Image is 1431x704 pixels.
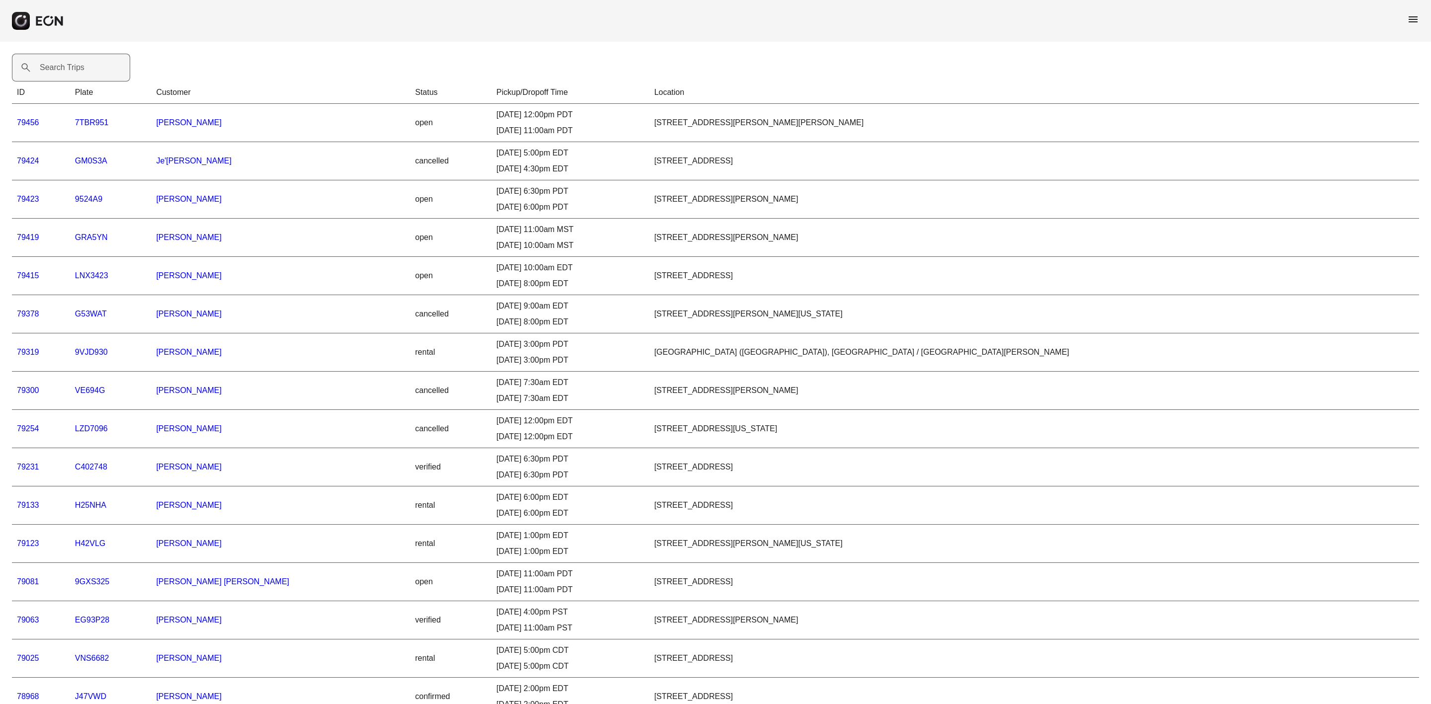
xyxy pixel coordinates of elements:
[649,410,1419,448] td: [STREET_ADDRESS][US_STATE]
[156,195,222,203] a: [PERSON_NAME]
[410,563,492,601] td: open
[496,125,644,137] div: [DATE] 11:00am PDT
[156,424,222,433] a: [PERSON_NAME]
[75,233,108,241] a: GRA5YN
[75,424,108,433] a: LZD7096
[156,501,222,509] a: [PERSON_NAME]
[156,233,222,241] a: [PERSON_NAME]
[496,530,644,542] div: [DATE] 1:00pm EDT
[17,539,39,548] a: 79123
[17,463,39,471] a: 79231
[496,377,644,389] div: [DATE] 7:30am EDT
[410,525,492,563] td: rental
[649,525,1419,563] td: [STREET_ADDRESS][PERSON_NAME][US_STATE]
[496,201,644,213] div: [DATE] 6:00pm PDT
[496,507,644,519] div: [DATE] 6:00pm EDT
[496,185,644,197] div: [DATE] 6:30pm PDT
[1407,13,1419,25] span: menu
[496,431,644,443] div: [DATE] 12:00pm EDT
[410,333,492,372] td: rental
[17,271,39,280] a: 79415
[410,486,492,525] td: rental
[75,616,109,624] a: EG93P28
[17,616,39,624] a: 79063
[496,239,644,251] div: [DATE] 10:00am MST
[156,539,222,548] a: [PERSON_NAME]
[496,491,644,503] div: [DATE] 6:00pm EDT
[75,310,107,318] a: G53WAT
[156,271,222,280] a: [PERSON_NAME]
[496,622,644,634] div: [DATE] 11:00am PST
[496,163,644,175] div: [DATE] 4:30pm EDT
[17,156,39,165] a: 79424
[649,333,1419,372] td: [GEOGRAPHIC_DATA] ([GEOGRAPHIC_DATA]), [GEOGRAPHIC_DATA] / [GEOGRAPHIC_DATA][PERSON_NAME]
[156,118,222,127] a: [PERSON_NAME]
[410,410,492,448] td: cancelled
[17,654,39,662] a: 79025
[649,448,1419,486] td: [STREET_ADDRESS]
[496,224,644,235] div: [DATE] 11:00am MST
[75,271,108,280] a: LNX3423
[410,448,492,486] td: verified
[649,295,1419,333] td: [STREET_ADDRESS][PERSON_NAME][US_STATE]
[75,195,102,203] a: 9524A9
[496,147,644,159] div: [DATE] 5:00pm EDT
[496,584,644,596] div: [DATE] 11:00am PDT
[75,539,105,548] a: H42VLG
[410,142,492,180] td: cancelled
[156,654,222,662] a: [PERSON_NAME]
[496,683,644,695] div: [DATE] 2:00pm EDT
[75,348,108,356] a: 9VJD930
[410,295,492,333] td: cancelled
[17,233,39,241] a: 79419
[496,316,644,328] div: [DATE] 8:00pm EDT
[410,81,492,104] th: Status
[17,577,39,586] a: 79081
[156,156,232,165] a: Je'[PERSON_NAME]
[156,577,289,586] a: [PERSON_NAME] [PERSON_NAME]
[75,692,106,701] a: J47VWD
[410,180,492,219] td: open
[649,81,1419,104] th: Location
[70,81,152,104] th: Plate
[410,372,492,410] td: cancelled
[496,568,644,580] div: [DATE] 11:00am PDT
[496,660,644,672] div: [DATE] 5:00pm CDT
[496,606,644,618] div: [DATE] 4:00pm PST
[649,639,1419,678] td: [STREET_ADDRESS]
[17,501,39,509] a: 79133
[156,616,222,624] a: [PERSON_NAME]
[496,262,644,274] div: [DATE] 10:00am EDT
[156,310,222,318] a: [PERSON_NAME]
[496,338,644,350] div: [DATE] 3:00pm PDT
[156,463,222,471] a: [PERSON_NAME]
[649,104,1419,142] td: [STREET_ADDRESS][PERSON_NAME][PERSON_NAME]
[410,104,492,142] td: open
[40,62,84,74] label: Search Trips
[17,424,39,433] a: 79254
[410,219,492,257] td: open
[156,348,222,356] a: [PERSON_NAME]
[496,546,644,557] div: [DATE] 1:00pm EDT
[151,81,410,104] th: Customer
[496,278,644,290] div: [DATE] 8:00pm EDT
[17,348,39,356] a: 79319
[75,386,105,394] a: VE694G
[156,386,222,394] a: [PERSON_NAME]
[649,257,1419,295] td: [STREET_ADDRESS]
[649,372,1419,410] td: [STREET_ADDRESS][PERSON_NAME]
[649,486,1419,525] td: [STREET_ADDRESS]
[649,142,1419,180] td: [STREET_ADDRESS]
[75,118,109,127] a: 7TBR951
[17,118,39,127] a: 79456
[496,415,644,427] div: [DATE] 12:00pm EDT
[75,463,107,471] a: C402748
[649,601,1419,639] td: [STREET_ADDRESS][PERSON_NAME]
[496,354,644,366] div: [DATE] 3:00pm PDT
[496,109,644,121] div: [DATE] 12:00pm PDT
[410,257,492,295] td: open
[649,219,1419,257] td: [STREET_ADDRESS][PERSON_NAME]
[496,644,644,656] div: [DATE] 5:00pm CDT
[17,692,39,701] a: 78968
[12,81,70,104] th: ID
